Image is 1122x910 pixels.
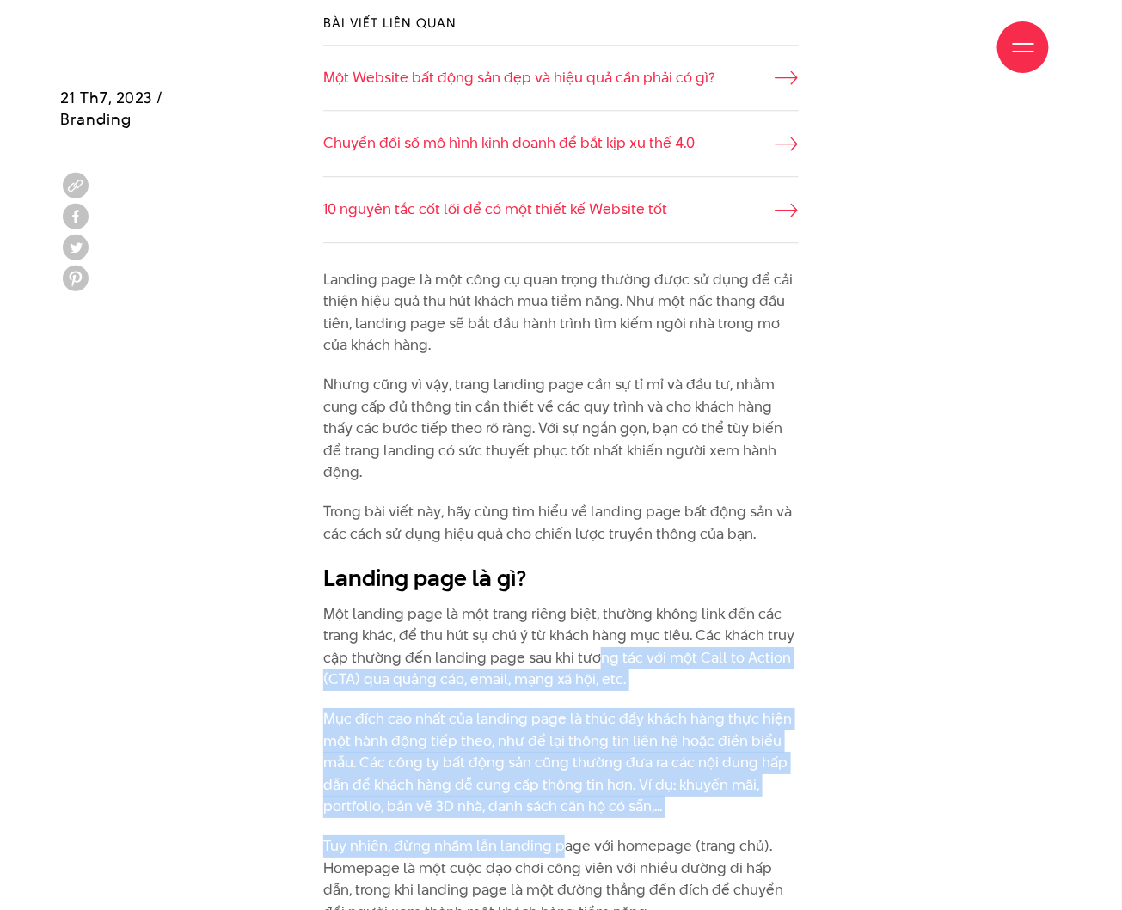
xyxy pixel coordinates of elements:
p: Landing page là một công cụ quan trọng thường được sử dụng để cải thiện hiệu quả thu hút khách mu... [323,269,799,357]
p: Nhưng cũng vì vậy, trang landing page cần sự tỉ mỉ và đầu tư, nhằm cung cấp đủ thông tin cần thiế... [323,374,799,484]
a: 10 nguyên tắc cốt lõi để có một thiết kế Website tốt [323,198,799,221]
h2: Landing page là gì? [323,562,799,595]
p: Trong bài viết này, hãy cùng tìm hiểu về landing page bất động sản và các cách sử dụng hiệu quả c... [323,501,799,545]
span: 21 Th7, 2023 / Branding [60,87,163,130]
p: Một landing page là một trang riêng biệt, thường không link đến các trang khác, để thu hút sự chú... [323,603,799,691]
p: Mục đích cao nhất của landing page là thúc đẩy khách hàng thực hiện một hành động tiếp theo, như ... [323,708,799,818]
a: Chuyển đổi số mô hình kinh doanh để bắt kịp xu thế 4.0 [323,132,799,155]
